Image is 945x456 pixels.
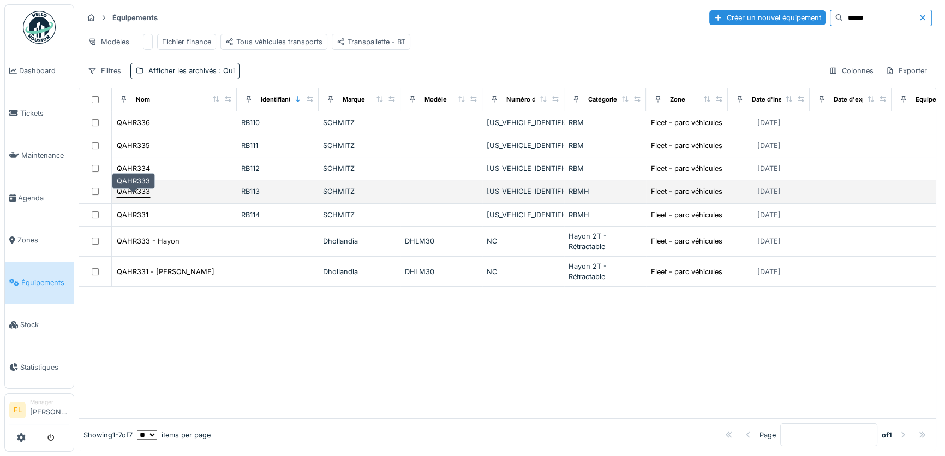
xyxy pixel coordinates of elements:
div: Fleet - parc véhicules [651,163,722,174]
div: Numéro de Série [506,95,557,104]
div: Identifiant interne [261,95,314,104]
strong: of 1 [882,430,892,440]
div: SCHMITZ [323,140,396,151]
div: Dhollandia [323,267,396,277]
div: Filtres [83,63,126,79]
div: SCHMITZ [323,186,396,197]
li: FL [9,402,26,418]
div: Fleet - parc véhicules [651,267,722,277]
div: [US_VEHICLE_IDENTIFICATION_NUMBER] [487,163,560,174]
div: QAHR335 [117,140,150,151]
span: Stock [20,319,69,330]
div: QAHR334 [117,163,150,174]
div: SCHMITZ [323,210,396,220]
div: Exporter [881,63,932,79]
div: Fleet - parc véhicules [651,140,722,151]
a: FL Manager[PERSON_NAME] [9,398,69,424]
div: NC [487,236,560,246]
div: Showing 1 - 7 of 7 [83,430,133,440]
div: NC [487,267,560,277]
div: QAHR333 [117,186,150,197]
div: items per page [137,430,211,440]
div: [US_VEHICLE_IDENTIFICATION_NUMBER] [487,140,560,151]
div: Fleet - parc véhicules [651,210,722,220]
a: Zones [5,219,74,262]
div: Créer un nouvel équipement [709,10,826,25]
div: [DATE] [757,186,781,197]
div: Hayon 2T - Rétractable [569,231,642,252]
div: RB110 [241,117,314,128]
div: [DATE] [757,163,781,174]
span: Agenda [18,193,69,203]
div: Manager [30,398,69,406]
span: : Oui [217,67,235,75]
a: Statistiques [5,346,74,389]
div: [DATE] [757,236,781,246]
div: QAHR333 - Hayon [117,236,180,246]
div: QAHR333 [112,173,155,189]
span: Dashboard [19,66,69,76]
div: Modèle [424,95,447,104]
div: DHLM30 [405,267,478,277]
div: RBMH [569,210,642,220]
div: [DATE] [757,140,781,151]
a: Équipements [5,262,74,304]
div: Afficher les archivés [148,66,235,76]
div: RB114 [241,210,314,220]
div: SCHMITZ [323,117,396,128]
strong: Équipements [108,13,162,23]
a: Maintenance [5,134,74,177]
img: Badge_color-CXgf-gQk.svg [23,11,56,44]
li: [PERSON_NAME] [30,398,69,422]
div: Fleet - parc véhicules [651,117,722,128]
div: QAHR331 [117,210,148,220]
div: Fleet - parc véhicules [651,236,722,246]
div: [US_VEHICLE_IDENTIFICATION_NUMBER] [487,117,560,128]
div: Date d'expiration [834,95,884,104]
div: RB111 [241,140,314,151]
div: Dhollandia [323,236,396,246]
div: RBM [569,140,642,151]
div: Nom [136,95,150,104]
div: Colonnes [824,63,878,79]
a: Dashboard [5,50,74,92]
div: RBMH [569,186,642,197]
span: Équipements [21,277,69,288]
span: Zones [17,235,69,245]
div: Page [759,430,776,440]
div: RB112 [241,163,314,174]
a: Agenda [5,177,74,220]
div: Transpallette - BT [337,37,405,47]
div: RBM [569,163,642,174]
span: Tickets [20,108,69,119]
div: QAHR336 [117,117,150,128]
span: Statistiques [20,362,69,372]
span: Maintenance [21,150,69,161]
div: RB113 [241,186,314,197]
div: Catégories d'équipement [588,95,664,104]
div: Modèles [83,34,134,50]
div: Hayon 2T - Rétractable [569,261,642,282]
div: Fichier finance [162,37,211,47]
div: Date d'Installation [752,95,805,104]
div: RBM [569,117,642,128]
div: Zone [670,95,685,104]
div: [DATE] [757,210,781,220]
a: Stock [5,304,74,346]
div: Marque [343,95,365,104]
a: Tickets [5,92,74,135]
div: [DATE] [757,267,781,277]
div: DHLM30 [405,236,478,246]
div: [US_VEHICLE_IDENTIFICATION_NUMBER] [487,186,560,197]
div: [US_VEHICLE_IDENTIFICATION_NUMBER] [487,210,560,220]
div: Fleet - parc véhicules [651,186,722,197]
div: Tous véhicules transports [225,37,322,47]
div: QAHR331 - [PERSON_NAME] [117,267,214,277]
div: [DATE] [757,117,781,128]
div: SCHMITZ [323,163,396,174]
